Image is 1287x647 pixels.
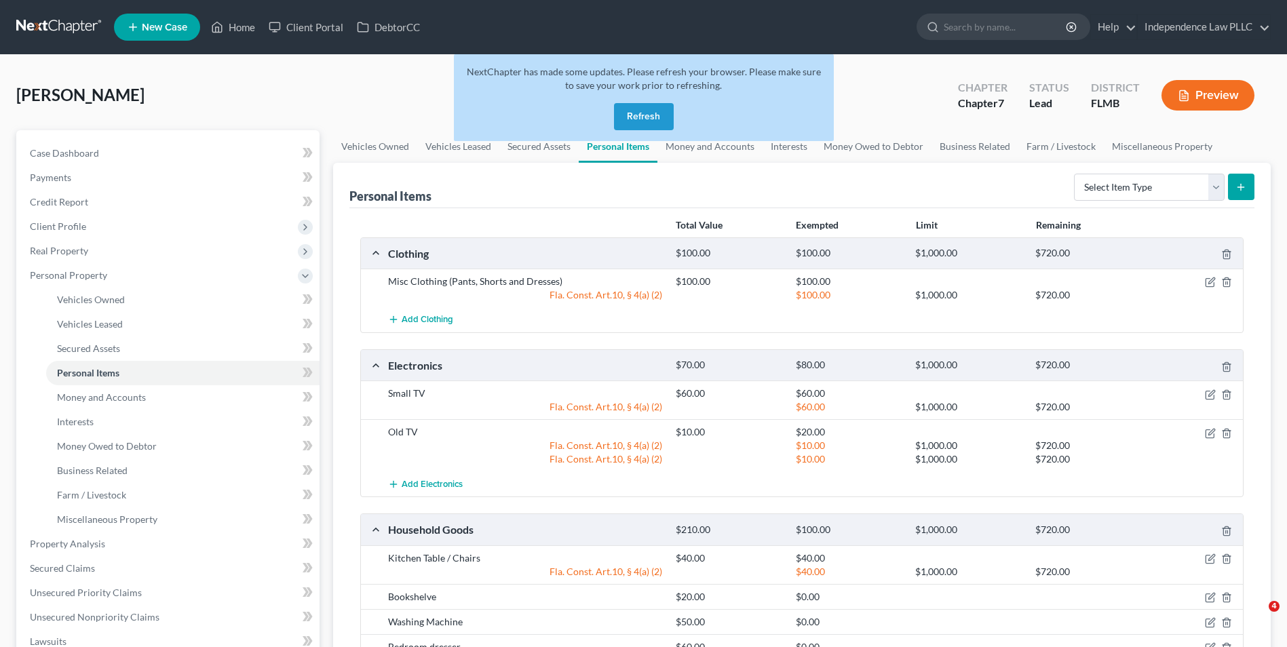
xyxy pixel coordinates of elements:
[57,367,119,378] span: Personal Items
[46,410,320,434] a: Interests
[789,247,909,260] div: $100.00
[1269,601,1280,612] span: 4
[958,96,1007,111] div: Chapter
[19,141,320,165] a: Case Dashboard
[19,581,320,605] a: Unsecured Priority Claims
[908,400,1029,414] div: $1,000.00
[789,275,909,288] div: $100.00
[57,416,94,427] span: Interests
[1029,359,1149,372] div: $720.00
[381,400,669,414] div: Fla. Const. Art.10, § 4(a) (2)
[388,471,463,496] button: Add Electronics
[30,611,159,623] span: Unsecured Nonpriority Claims
[931,130,1018,163] a: Business Related
[381,565,669,579] div: Fla. Const. Art.10, § 4(a) (2)
[30,196,88,208] span: Credit Report
[1029,96,1069,111] div: Lead
[916,219,938,231] strong: Limit
[789,524,909,536] div: $100.00
[57,391,146,403] span: Money and Accounts
[796,219,839,231] strong: Exempted
[381,590,669,604] div: Bookshelve
[944,14,1068,39] input: Search by name...
[30,220,86,232] span: Client Profile
[1138,15,1270,39] a: Independence Law PLLC
[669,524,789,536] div: $210.00
[30,562,95,574] span: Secured Claims
[1029,439,1149,452] div: $720.00
[204,15,262,39] a: Home
[46,385,320,410] a: Money and Accounts
[669,359,789,372] div: $70.00
[908,565,1029,579] div: $1,000.00
[1036,219,1081,231] strong: Remaining
[669,247,789,260] div: $100.00
[388,307,453,332] button: Add Clothing
[1029,80,1069,96] div: Status
[19,165,320,190] a: Payments
[1091,15,1136,39] a: Help
[19,605,320,629] a: Unsecured Nonpriority Claims
[1091,80,1140,96] div: District
[789,288,909,302] div: $100.00
[789,615,909,629] div: $0.00
[789,425,909,439] div: $20.00
[57,513,157,525] span: Miscellaneous Property
[46,458,320,483] a: Business Related
[381,387,669,400] div: Small TV
[381,522,669,536] div: Household Goods
[614,103,674,130] button: Refresh
[46,434,320,458] a: Money Owed to Debtor
[1029,524,1149,536] div: $720.00
[908,359,1029,372] div: $1,000.00
[381,246,669,260] div: Clothing
[789,452,909,466] div: $10.00
[30,147,99,159] span: Case Dashboard
[57,318,123,330] span: Vehicles Leased
[57,342,120,354] span: Secured Assets
[402,315,453,326] span: Add Clothing
[349,188,431,204] div: Personal Items
[19,556,320,581] a: Secured Claims
[381,615,669,629] div: Washing Machine
[57,440,157,452] span: Money Owed to Debtor
[30,538,105,549] span: Property Analysis
[1104,130,1221,163] a: Miscellaneous Property
[789,387,909,400] div: $60.00
[908,247,1029,260] div: $1,000.00
[1029,452,1149,466] div: $720.00
[30,635,66,647] span: Lawsuits
[381,452,669,466] div: Fla. Const. Art.10, § 4(a) (2)
[46,336,320,361] a: Secured Assets
[57,465,128,476] span: Business Related
[417,130,499,163] a: Vehicles Leased
[333,130,417,163] a: Vehicles Owned
[789,590,909,604] div: $0.00
[381,275,669,288] div: Misc Clothing (Pants, Shorts and Dresses)
[908,524,1029,536] div: $1,000.00
[908,452,1029,466] div: $1,000.00
[789,439,909,452] div: $10.00
[467,66,821,91] span: NextChapter has made some updates. Please refresh your browser. Please make sure to save your wor...
[402,479,463,490] span: Add Electronics
[669,275,789,288] div: $100.00
[30,172,71,183] span: Payments
[46,507,320,532] a: Miscellaneous Property
[30,587,142,598] span: Unsecured Priority Claims
[669,387,789,400] div: $60.00
[30,245,88,256] span: Real Property
[57,294,125,305] span: Vehicles Owned
[1029,288,1149,302] div: $720.00
[19,532,320,556] a: Property Analysis
[46,312,320,336] a: Vehicles Leased
[16,85,145,104] span: [PERSON_NAME]
[1029,247,1149,260] div: $720.00
[1029,400,1149,414] div: $720.00
[669,615,789,629] div: $50.00
[908,288,1029,302] div: $1,000.00
[908,439,1029,452] div: $1,000.00
[381,551,669,565] div: Kitchen Table / Chairs
[789,400,909,414] div: $60.00
[676,219,723,231] strong: Total Value
[57,489,126,501] span: Farm / Livestock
